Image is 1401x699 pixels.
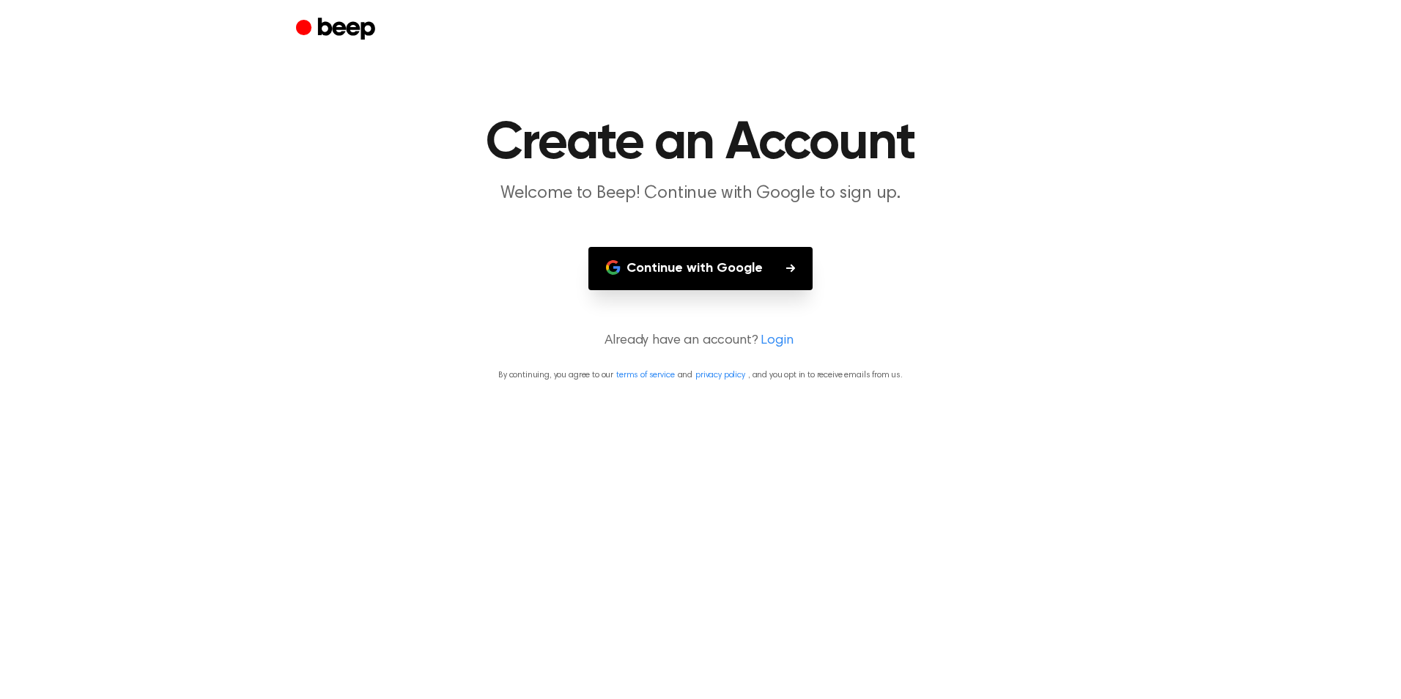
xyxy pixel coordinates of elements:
[18,369,1383,382] p: By continuing, you agree to our and , and you opt in to receive emails from us.
[18,331,1383,351] p: Already have an account?
[695,371,745,380] a: privacy policy
[588,247,813,290] button: Continue with Google
[419,182,982,206] p: Welcome to Beep! Continue with Google to sign up.
[296,15,379,44] a: Beep
[616,371,674,380] a: terms of service
[761,331,793,351] a: Login
[325,117,1076,170] h1: Create an Account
